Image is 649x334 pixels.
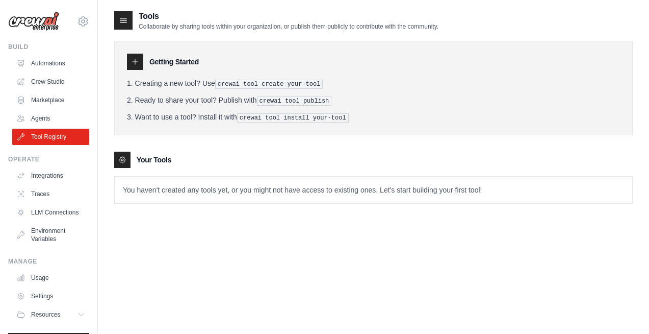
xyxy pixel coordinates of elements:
[8,43,89,51] div: Build
[139,10,438,22] h2: Tools
[127,95,620,106] li: Ready to share your tool? Publish with
[12,74,89,90] a: Crew Studio
[257,97,332,106] pre: crewai tool publish
[149,57,199,67] h3: Getting Started
[127,78,620,89] li: Creating a new tool? Use
[127,112,620,123] li: Want to use a tool? Install it with
[12,55,89,71] a: Automations
[12,168,89,184] a: Integrations
[137,155,171,165] h3: Your Tools
[237,113,349,123] pre: crewai tool install your-tool
[12,288,89,304] a: Settings
[139,22,438,31] p: Collaborate by sharing tools within your organization, or publish them publicly to contribute wit...
[8,257,89,266] div: Manage
[12,129,89,145] a: Tool Registry
[12,92,89,108] a: Marketplace
[8,155,89,163] div: Operate
[12,223,89,247] a: Environment Variables
[31,311,60,319] span: Resources
[215,80,323,89] pre: crewai tool create your-tool
[12,204,89,221] a: LLM Connections
[12,270,89,286] a: Usage
[12,306,89,323] button: Resources
[115,177,632,203] p: You haven't created any tools yet, or you might not have access to existing ones. Let's start bui...
[12,186,89,202] a: Traces
[12,110,89,127] a: Agents
[8,12,59,31] img: Logo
